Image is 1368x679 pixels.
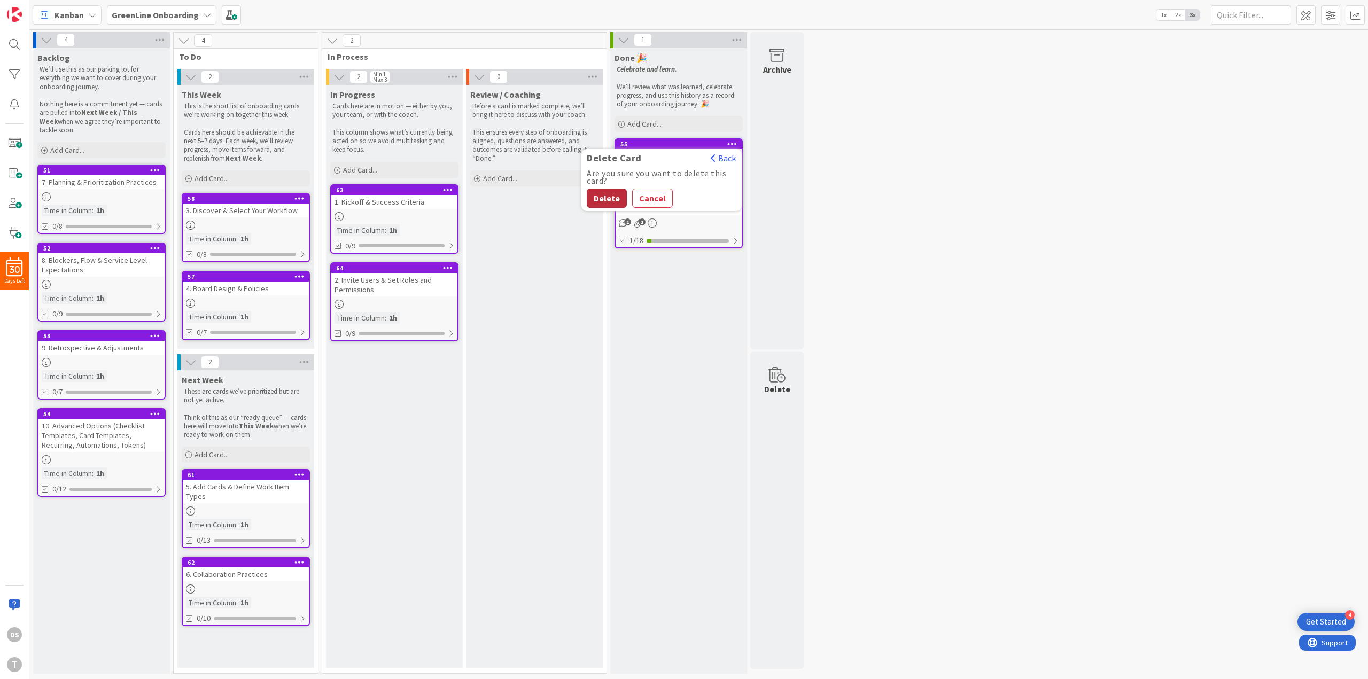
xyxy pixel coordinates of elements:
[92,467,94,479] span: :
[183,558,309,567] div: 62
[238,519,251,530] div: 1h
[1171,10,1185,20] span: 2x
[373,77,387,82] div: Max 3
[112,10,199,20] b: GreenLine Onboarding
[179,51,305,62] span: To Do
[38,409,165,452] div: 5410. Advanced Options (Checklist Templates, Card Templates, Recurring, Automations, Tokens)
[92,292,94,304] span: :
[345,240,355,252] span: 0/9
[38,166,165,189] div: 517. Planning & Prioritization Practices
[94,205,107,216] div: 1h
[183,282,309,295] div: 4. Board Design & Policies
[386,312,400,324] div: 1h
[489,71,508,83] span: 0
[38,341,165,355] div: 9. Retrospective & Adjustments
[52,221,63,232] span: 0/8
[331,185,457,195] div: 63
[188,559,309,566] div: 62
[331,263,457,296] div: 642. Invite Users & Set Roles and Permissions
[7,657,22,672] div: T
[38,175,165,189] div: 7. Planning & Prioritization Practices
[38,419,165,452] div: 10. Advanced Options (Checklist Templates, Card Templates, Recurring, Automations, Tokens)
[38,253,165,277] div: 8. Blockers, Flow & Service Level Expectations
[186,597,236,608] div: Time in Column
[183,272,309,295] div: 574. Board Design & Policies
[1211,5,1291,25] input: Quick Filter...
[581,153,647,163] span: Delete Card
[385,312,386,324] span: :
[335,224,385,236] div: Time in Column
[627,119,662,129] span: Add Card...
[470,89,541,100] span: Review / Coaching
[236,311,238,323] span: :
[183,567,309,581] div: 6. Collaboration Practices
[37,52,70,63] span: Backlog
[183,480,309,503] div: 5. Add Cards & Define Work Item Types
[184,413,308,440] p: Think of this as our “ready queue” — cards here will move into when we’re ready to work on them.
[38,409,165,419] div: 54
[239,422,274,431] strong: This Week
[343,165,377,175] span: Add Card...
[332,128,456,154] p: This column shows what’s currently being acted on so we avoid multitasking and keep focus.
[764,383,790,395] div: Delete
[50,145,84,155] span: Add Card...
[345,328,355,339] span: 0/9
[238,597,251,608] div: 1h
[42,205,92,216] div: Time in Column
[38,244,165,253] div: 52
[336,264,457,272] div: 64
[186,519,236,530] div: Time in Column
[183,470,309,480] div: 61
[373,72,386,77] div: Min 1
[197,535,211,546] span: 0/13
[43,332,165,340] div: 53
[616,139,742,215] div: 55Delete CardBackAre you sure you want to delete this card?DeleteCancelYour first Kanban card
[331,185,457,209] div: 631. Kickoff & Success Criteria
[330,89,375,100] span: In Progress
[42,292,92,304] div: Time in Column
[183,194,309,204] div: 58
[1156,10,1171,20] span: 1x
[182,374,223,385] span: Next Week
[617,65,677,74] em: Celebrate and learn.
[94,467,107,479] div: 1h
[38,331,165,341] div: 53
[94,292,107,304] div: 1h
[197,327,207,338] span: 0/7
[343,34,361,47] span: 2
[385,224,386,236] span: :
[634,34,652,46] span: 1
[40,108,139,126] strong: Next Week / This Week
[1185,10,1200,20] span: 3x
[616,139,742,149] div: 55Delete CardBackAre you sure you want to delete this card?DeleteCancel
[615,52,647,63] span: Done 🎉
[587,189,627,208] button: Delete
[238,311,251,323] div: 1h
[184,387,308,405] p: These are cards we’ve prioritized but are not yet active.
[236,597,238,608] span: :
[710,152,736,164] button: Back
[52,308,63,319] span: 0/9
[201,356,219,369] span: 2
[188,273,309,280] div: 57
[472,102,596,120] p: Before a card is marked complete, we’ll bring it here to discuss with your coach.
[40,100,164,135] p: Nothing here is a commitment yet — cards are pulled into when we agree they’re important to tackl...
[349,71,368,83] span: 2
[38,331,165,355] div: 539. Retrospective & Adjustments
[7,7,22,22] img: Visit kanbanzone.com
[94,370,107,382] div: 1h
[183,558,309,581] div: 626. Collaboration Practices
[332,102,456,120] p: Cards here are in motion — either by you, your team, or with the coach.
[331,195,457,209] div: 1. Kickoff & Success Criteria
[188,471,309,479] div: 61
[183,204,309,217] div: 3. Discover & Select Your Workflow
[194,34,212,47] span: 4
[472,128,596,163] p: This ensures every step of onboarding is aligned, questions are answered, and outcomes are valida...
[225,154,261,163] strong: Next Week
[624,218,631,225] span: 1
[236,233,238,245] span: :
[22,2,49,14] span: Support
[331,273,457,296] div: 2. Invite Users & Set Roles and Permissions
[43,167,165,174] div: 51
[188,195,309,202] div: 58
